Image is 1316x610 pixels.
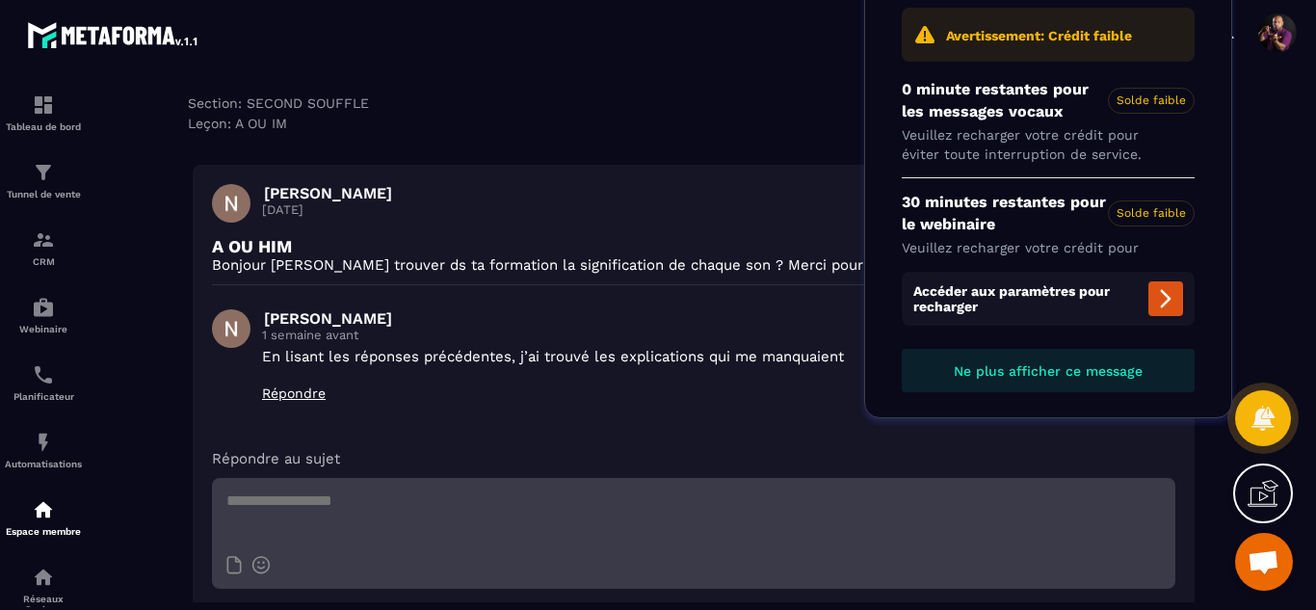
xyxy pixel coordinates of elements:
a: schedulerschedulerPlanificateur [5,349,82,416]
a: formationformationTunnel de vente [5,146,82,214]
button: Ne plus afficher ce message [902,349,1195,392]
img: automations [32,296,55,319]
p: [PERSON_NAME] [264,309,1145,328]
img: formation [32,161,55,184]
p: 1 semaine avant [262,328,1145,342]
div: Section: SECOND SOUFFLE [188,95,1199,111]
div: Leçon: A OU IM [188,116,1199,131]
p: CRM [5,256,82,267]
a: Ouvrir le chat [1235,533,1293,591]
img: logo [27,17,200,52]
img: automations [32,431,55,454]
p: [PERSON_NAME] [264,184,1145,202]
a: formationformationTableau de bord [5,79,82,146]
p: Tunnel de vente [5,189,82,199]
img: formation [32,93,55,117]
span: Solde faible [1108,200,1195,226]
p: Planificateur [5,391,82,402]
a: automationsautomationsWebinaire [5,281,82,349]
span: Solde faible [1108,88,1195,114]
p: Veuillez recharger votre crédit pour éviter toute interruption de service. [902,126,1195,164]
img: automations [32,498,55,521]
p: Répondre au sujet [212,449,1175,468]
a: automationsautomationsAutomatisations [5,416,82,484]
a: formationformationCRM [5,214,82,281]
p: Avertissement: Crédit faible [946,27,1132,46]
p: 30 minutes restantes pour le webinaire [902,192,1195,235]
p: Bonjour [PERSON_NAME] trouver ds ta formation la signification de chaque son ? Merci pour ta réponse [212,256,1175,275]
a: automationsautomationsEspace membre [5,484,82,551]
p: A OU HIM [212,236,292,256]
p: Automatisations [5,459,82,469]
p: Veuillez recharger votre crédit pour éviter toute interruption de service. [902,239,1195,277]
img: social-network [32,566,55,589]
p: 0 minute restantes pour les messages vocaux [902,79,1195,122]
span: Accéder aux paramètres pour recharger [902,272,1195,326]
p: Webinaire [5,324,82,334]
p: Tableau de bord [5,121,82,132]
p: Répondre [262,385,1145,401]
p: Espace membre [5,526,82,537]
span: Ne plus afficher ce message [954,363,1143,379]
img: formation [32,228,55,252]
img: scheduler [32,363,55,386]
p: En lisant les réponses précédentes, j’ai trouvé les explications qui me manquaient [262,347,1145,366]
p: [DATE] [262,202,1145,217]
